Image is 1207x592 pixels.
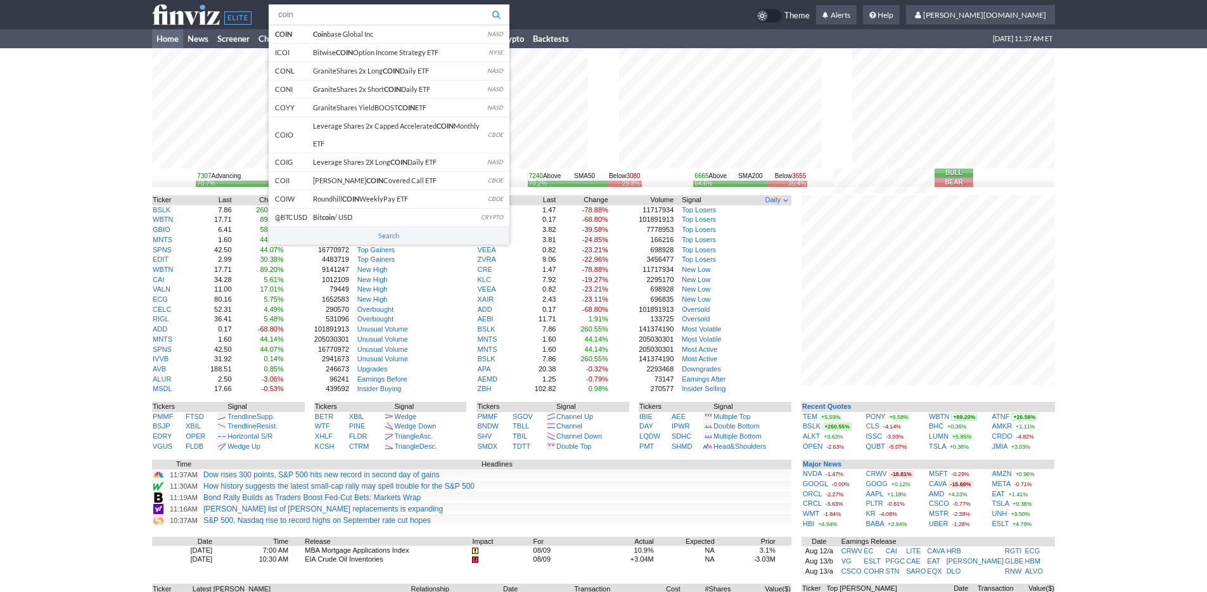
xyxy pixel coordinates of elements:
a: New High [357,276,388,283]
a: VEEA [478,285,496,293]
a: Upgrades [357,365,388,373]
a: CTRM [349,442,369,450]
a: Aug 12/a [805,547,833,555]
a: APA [478,365,491,373]
td: NASD [481,80,509,99]
a: TBLL [513,422,529,430]
a: How history suggests the latest small-cap rally may spell trouble for the S&P 500 [203,482,475,491]
a: MSTR [929,510,948,517]
a: Top Losers [682,246,716,254]
b: COIN [437,122,454,130]
td: 3.81 [516,235,557,245]
td: NYSE [481,44,509,62]
td: GraniteShares YieldBOOST ETF [313,99,481,117]
a: Insider Buying [357,385,402,392]
td: CONL [269,62,313,80]
a: ADD [153,325,167,333]
button: Bear [935,178,973,187]
a: S&P 500, Nasdaq rise to record highs on September rate cut hopes [203,516,431,525]
a: BETR [315,413,333,420]
a: Multiple Bottom [713,432,762,440]
button: Signals interval [764,195,791,205]
a: KR [866,510,876,517]
div: Above [529,172,561,181]
th: Ticker [152,195,191,205]
a: Wedge Down [395,422,437,430]
a: CAE [906,557,921,565]
a: PFGC [886,557,905,565]
a: Backtests [528,29,573,48]
span: 6665 [694,172,708,179]
a: New High [357,295,388,303]
a: CSCO [841,567,862,575]
td: Roundhill WeeklyPay ETF [313,190,481,209]
td: 0.17 [516,215,557,225]
a: ZVRA [478,255,496,263]
td: 7778953 [609,225,674,235]
td: 11717934 [609,205,674,216]
a: ECG [153,295,168,303]
a: Earnings After [682,375,725,383]
td: Leverage Shares 2X Long Daily ETF [313,153,481,172]
a: META [992,480,1011,487]
a: MSFT [929,470,948,477]
a: XAIR [478,295,494,303]
div: Above [694,172,727,181]
a: AMD [929,490,944,498]
div: 35.4% [788,181,806,186]
a: ALUR [153,375,171,383]
a: PMMF [477,413,497,420]
td: COYY [269,99,313,117]
a: Top Gainers [357,246,395,254]
a: New Low [682,266,710,273]
a: ATNF [992,413,1010,420]
span: Signal [682,195,701,205]
div: 70.2% [529,181,547,186]
a: RNW [1005,567,1021,575]
a: TBIL [513,432,527,440]
a: XBIL [186,422,201,430]
span: [PERSON_NAME][DOMAIN_NAME] [923,10,1046,20]
th: Last [191,195,232,205]
span: Trendline [227,413,256,420]
div: 70.7% [197,181,215,186]
td: 6.41 [191,225,232,235]
a: Overbought [357,306,393,313]
span: 260.55% [256,206,283,214]
td: 1.47 [516,205,557,216]
a: ZBH [478,385,492,392]
a: TSLA [929,442,946,450]
a: CSCO [929,499,949,507]
a: Most Volatile [682,325,721,333]
a: [PERSON_NAME] list of [PERSON_NAME] replacements is expanding [203,505,443,513]
a: Wedge [395,413,417,420]
a: GLBE [1005,557,1023,565]
a: BHC [929,422,943,430]
span: -68.80% [582,216,608,223]
a: ISSC [866,432,883,440]
span: 58.27% [260,226,283,233]
a: XBIL [349,413,364,420]
span: -78.88% [582,206,608,214]
a: VEEA [478,246,496,254]
a: Unusual Volume [357,325,408,333]
b: COIN [390,158,407,166]
a: SPNS [153,246,172,254]
a: VALN [153,285,170,293]
a: Screener [213,29,254,48]
span: 7307 [197,172,211,179]
a: STN [886,567,900,575]
a: AMKR [992,422,1012,430]
th: Last [516,195,557,205]
a: Major News [803,460,841,468]
a: New Low [682,295,710,303]
a: Horizontal S/R [227,432,272,440]
a: CELC [153,306,171,313]
a: IPWR [672,422,690,430]
a: OPER [186,432,205,440]
a: Channel Down [556,432,602,440]
a: Aug 13/a [805,567,833,575]
a: KCSH [315,442,335,450]
a: FLDR [349,432,367,440]
a: TrendlineResist. [227,422,278,430]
